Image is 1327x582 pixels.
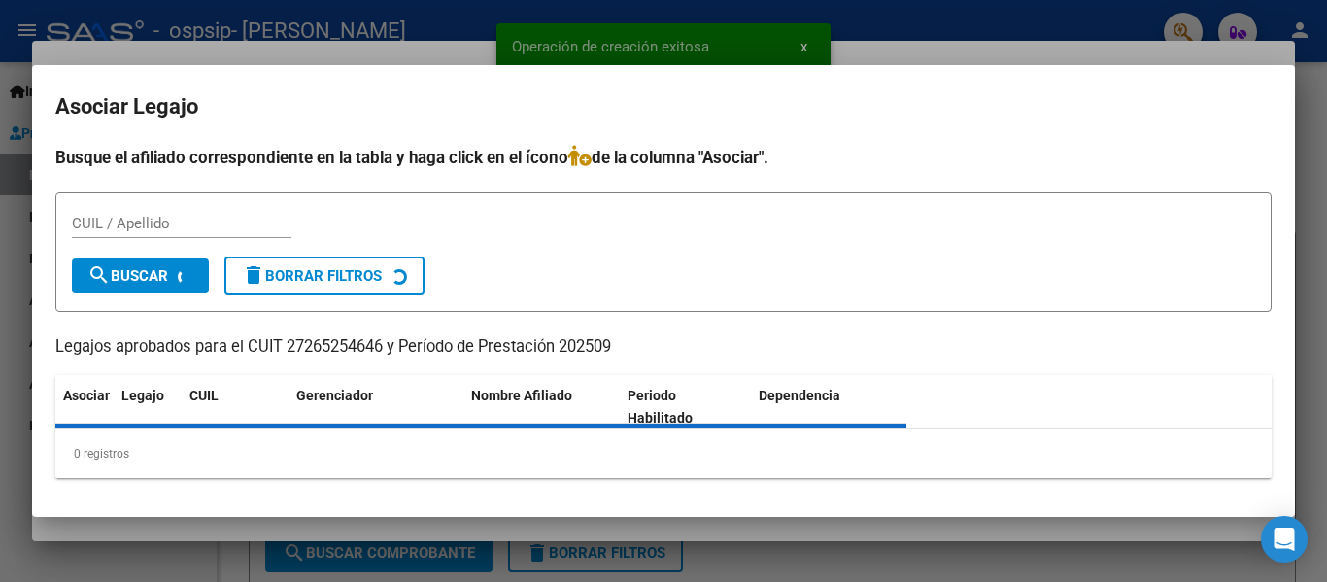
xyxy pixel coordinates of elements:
button: Borrar Filtros [224,257,425,295]
span: Nombre Afiliado [471,388,572,403]
span: Dependencia [759,388,840,403]
datatable-header-cell: Legajo [114,375,182,439]
mat-icon: delete [242,263,265,287]
datatable-header-cell: Asociar [55,375,114,439]
span: Legajo [121,388,164,403]
datatable-header-cell: Gerenciador [289,375,463,439]
p: Legajos aprobados para el CUIT 27265254646 y Período de Prestación 202509 [55,335,1272,359]
datatable-header-cell: Periodo Habilitado [620,375,751,439]
span: Periodo Habilitado [628,388,693,426]
span: Buscar [87,267,168,285]
datatable-header-cell: Dependencia [751,375,907,439]
span: Asociar [63,388,110,403]
span: Gerenciador [296,388,373,403]
datatable-header-cell: Nombre Afiliado [463,375,620,439]
span: Borrar Filtros [242,267,382,285]
div: Open Intercom Messenger [1261,516,1308,563]
h4: Busque el afiliado correspondiente en la tabla y haga click en el ícono de la columna "Asociar". [55,145,1272,170]
button: Buscar [72,258,209,293]
span: CUIL [189,388,219,403]
mat-icon: search [87,263,111,287]
datatable-header-cell: CUIL [182,375,289,439]
div: 0 registros [55,429,1272,478]
h2: Asociar Legajo [55,88,1272,125]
